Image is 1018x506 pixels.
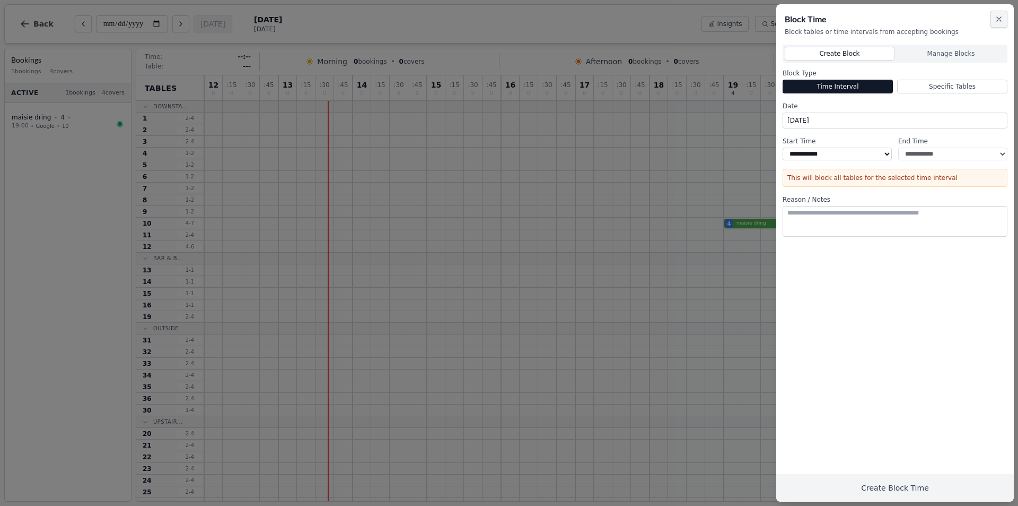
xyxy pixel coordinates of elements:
[785,28,1005,36] p: Block tables or time intervals from accepting bookings
[783,113,1007,128] button: [DATE]
[776,474,1014,502] button: Create Block Time
[787,174,1003,182] p: This will block all tables for the selected time interval
[783,137,892,145] label: Start Time
[897,80,1007,93] button: Specific Tables
[783,102,1007,110] label: Date
[898,137,1007,145] label: End Time
[783,69,1007,78] label: Block Type
[783,80,893,93] button: Time Interval
[785,13,1005,25] h2: Block Time
[783,195,1007,204] label: Reason / Notes
[785,47,894,61] button: Create Block
[897,47,1005,61] button: Manage Blocks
